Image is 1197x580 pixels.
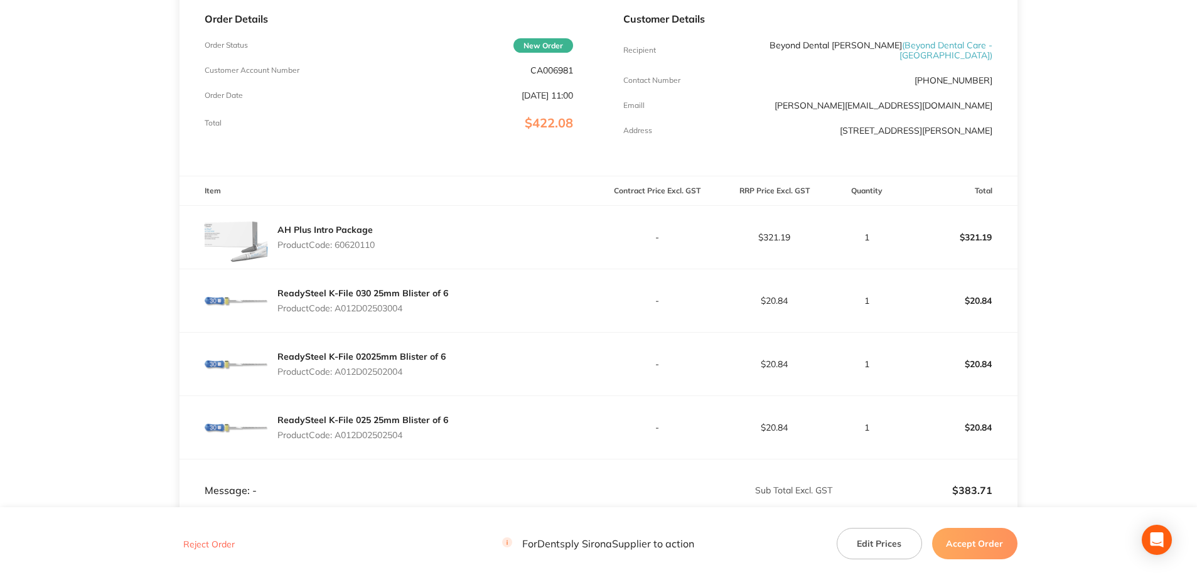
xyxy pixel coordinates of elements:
[834,296,899,306] p: 1
[834,507,992,518] p: $38.37
[205,13,573,24] p: Order Details
[716,359,832,369] p: $20.84
[834,422,899,432] p: 1
[205,206,267,269] img: azVkMXg4dQ
[277,351,446,362] a: ReadySteel K-File 02025mm Blister of 6
[899,40,992,61] span: ( Beyond Dental Care - [GEOGRAPHIC_DATA] )
[834,359,899,369] p: 1
[205,396,267,459] img: cWk0Z3cydA
[180,539,239,550] button: Reject Order
[525,115,573,131] span: $422.08
[277,414,448,426] a: ReadySteel K-File 025 25mm Blister of 6
[623,76,680,85] p: Contact Number
[623,46,656,55] p: Recipient
[623,13,992,24] p: Customer Details
[277,224,373,235] a: AH Plus Intro Package
[598,176,716,206] th: Contract Price Excl. GST
[840,126,992,136] p: [STREET_ADDRESS][PERSON_NAME]
[599,296,715,306] p: -
[901,222,1017,252] p: $321.19
[599,485,832,495] p: Sub Total Excl. GST
[599,232,715,242] p: -
[900,176,1017,206] th: Total
[623,126,652,135] p: Address
[205,119,222,127] p: Total
[277,367,446,377] p: Product Code: A012D02502004
[277,240,375,250] p: Product Code: 60620110
[530,65,573,75] p: CA006981
[180,459,598,497] td: Message: -
[716,176,833,206] th: RRP Price Excl. GST
[901,286,1017,316] p: $20.84
[716,296,832,306] p: $20.84
[522,90,573,100] p: [DATE] 11:00
[205,66,299,75] p: Customer Account Number
[277,303,448,313] p: Product Code: A012D02503004
[901,349,1017,379] p: $20.84
[277,430,448,440] p: Product Code: A012D02502504
[205,269,267,332] img: NHFtbmdrNA
[901,412,1017,443] p: $20.84
[623,101,645,110] p: Emaill
[716,422,832,432] p: $20.84
[180,176,598,206] th: Item
[513,38,573,53] span: New Order
[834,485,992,496] p: $383.71
[502,538,694,550] p: For Dentsply Sirona Supplier to action
[775,100,992,111] a: [PERSON_NAME][EMAIL_ADDRESS][DOMAIN_NAME]
[277,287,448,299] a: ReadySteel K-File 030 25mm Blister of 6
[205,91,243,100] p: Order Date
[833,176,900,206] th: Quantity
[932,528,1017,559] button: Accept Order
[834,232,899,242] p: 1
[599,422,715,432] p: -
[746,40,992,60] p: Beyond Dental [PERSON_NAME]
[205,333,267,395] img: Z2Y1b2R3NQ
[915,75,992,85] p: [PHONE_NUMBER]
[716,232,832,242] p: $321.19
[1142,525,1172,555] div: Open Intercom Messenger
[837,528,922,559] button: Edit Prices
[205,41,248,50] p: Order Status
[599,359,715,369] p: -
